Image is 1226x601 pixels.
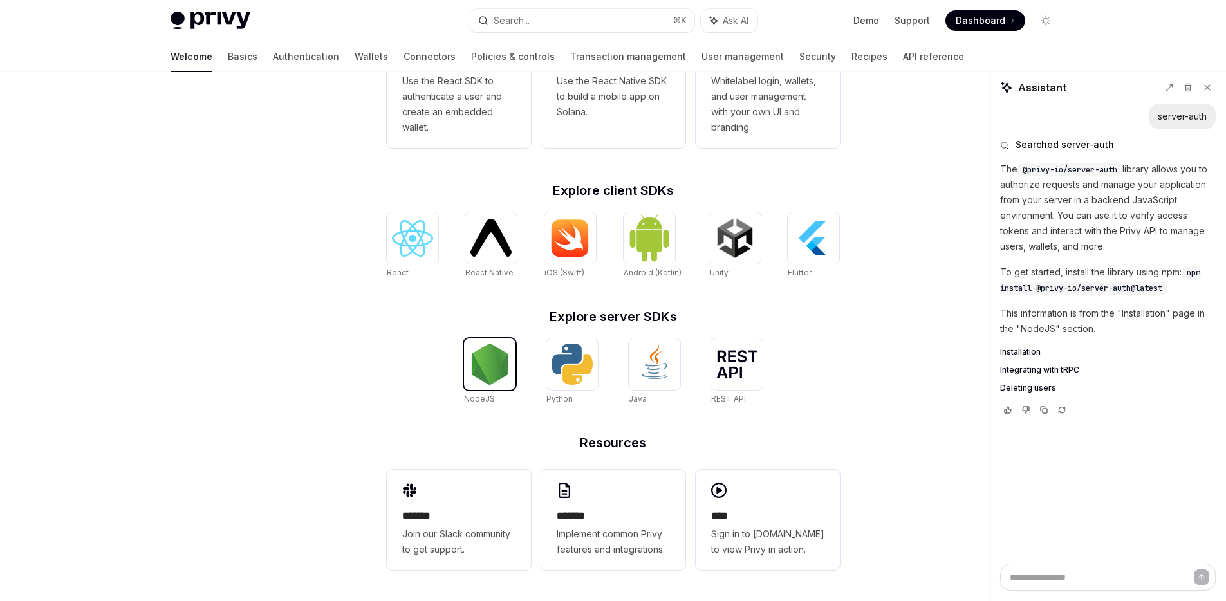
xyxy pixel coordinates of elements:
[171,41,212,72] a: Welcome
[711,526,824,557] span: Sign in to [DOMAIN_NAME] to view Privy in action.
[557,526,670,557] span: Implement common Privy features and integrations.
[392,220,433,257] img: React
[711,394,746,403] span: REST API
[387,184,840,197] h2: Explore client SDKs
[402,526,515,557] span: Join our Slack community to get support.
[541,17,685,148] a: **** **** **** ***Use the React Native SDK to build a mobile app on Solana.
[469,344,510,385] img: NodeJS
[624,268,682,277] span: Android (Kotlin)
[629,394,647,403] span: Java
[355,41,388,72] a: Wallets
[1000,138,1216,151] button: Searched server-auth
[711,338,763,405] a: REST APIREST API
[464,338,515,405] a: NodeJSNodeJS
[465,212,517,279] a: React NativeReact Native
[541,470,685,570] a: **** **Implement common Privy features and integrations.
[1000,365,1216,375] a: Integrating with tRPC
[387,436,840,449] h2: Resources
[1023,165,1117,175] span: @privy-io/server-auth
[1000,268,1200,293] span: npm install @privy-io/server-auth@latest
[1000,383,1216,393] a: Deleting users
[546,338,598,405] a: PythonPython
[714,217,756,259] img: Unity
[557,73,670,120] span: Use the React Native SDK to build a mobile app on Solana.
[788,268,812,277] span: Flutter
[701,9,757,32] button: Ask AI
[494,13,530,28] div: Search...
[701,41,784,72] a: User management
[895,14,930,27] a: Support
[709,268,729,277] span: Unity
[387,310,840,323] h2: Explore server SDKs
[1000,383,1056,393] span: Deleting users
[629,214,670,262] img: Android (Kotlin)
[387,470,531,570] a: **** **Join our Slack community to get support.
[1000,365,1079,375] span: Integrating with tRPC
[788,212,839,279] a: FlutterFlutter
[624,212,682,279] a: Android (Kotlin)Android (Kotlin)
[544,212,596,279] a: iOS (Swift)iOS (Swift)
[1000,347,1216,357] a: Installation
[1036,10,1056,31] button: Toggle dark mode
[634,344,675,385] img: Java
[550,219,591,257] img: iOS (Swift)
[709,212,761,279] a: UnityUnity
[673,15,687,26] span: ⌘ K
[464,394,495,403] span: NodeJS
[387,212,438,279] a: ReactReact
[793,217,834,259] img: Flutter
[404,41,456,72] a: Connectors
[402,73,515,135] span: Use the React SDK to authenticate a user and create an embedded wallet.
[799,41,836,72] a: Security
[465,268,514,277] span: React Native
[853,14,879,27] a: Demo
[723,14,748,27] span: Ask AI
[570,41,686,72] a: Transaction management
[471,41,555,72] a: Policies & controls
[171,12,250,30] img: light logo
[1018,80,1066,95] span: Assistant
[1158,110,1207,123] div: server-auth
[228,41,257,72] a: Basics
[544,268,584,277] span: iOS (Swift)
[387,268,409,277] span: React
[696,470,840,570] a: ****Sign in to [DOMAIN_NAME] to view Privy in action.
[1000,347,1041,357] span: Installation
[1016,138,1114,151] span: Searched server-auth
[1000,264,1216,295] p: To get started, install the library using npm:
[552,344,593,385] img: Python
[696,17,840,148] a: **** *****Whitelabel login, wallets, and user management with your own UI and branding.
[470,219,512,256] img: React Native
[956,14,1005,27] span: Dashboard
[546,394,573,403] span: Python
[711,73,824,135] span: Whitelabel login, wallets, and user management with your own UI and branding.
[273,41,339,72] a: Authentication
[716,350,757,378] img: REST API
[629,338,680,405] a: JavaJava
[851,41,887,72] a: Recipes
[903,41,964,72] a: API reference
[945,10,1025,31] a: Dashboard
[1000,306,1216,337] p: This information is from the "Installation" page in the "NodeJS" section.
[1000,162,1216,254] p: The library allows you to authorize requests and manage your application from your server in a ba...
[469,9,694,32] button: Search...⌘K
[1194,569,1209,585] button: Send message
